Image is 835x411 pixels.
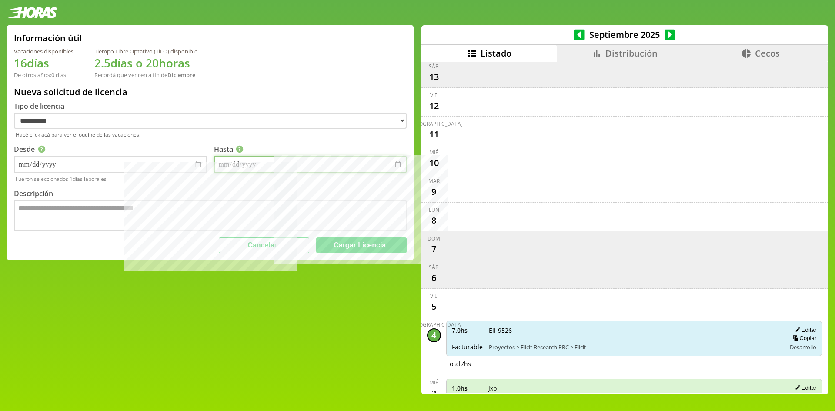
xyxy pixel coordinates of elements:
span: Jxp [488,384,780,392]
span: Septiembre 2025 [585,29,665,40]
div: Tipo de licencia [14,101,407,111]
div: vie [430,292,438,300]
div: Descripción [14,189,407,198]
div: 9 [427,185,441,199]
div: Vacaciones disponibles [14,47,73,55]
h2: Información útil [14,32,82,44]
span: ? [236,146,244,153]
span: Cecos [755,47,780,59]
div: Total 7 hs [446,360,822,368]
span: Fueron seleccionados días laborales [16,175,407,183]
h1: 2.5 días o 20 horas [94,55,197,71]
h2: Nueva solicitud de licencia [14,86,407,98]
span: 7.0 hs [452,326,483,334]
span: Facturable [452,343,483,351]
span: 1 [70,175,73,183]
div: sáb [429,63,439,70]
div: vie [430,91,438,99]
article: Más información [38,146,46,153]
button: Cargar Licencia [316,237,407,253]
article: Más información [236,146,244,153]
div: 10 [427,156,441,170]
div: 7 [427,242,441,256]
button: Editar [792,326,816,334]
button: Copiar [790,334,816,342]
div: 13 [427,70,441,84]
div: sáb [429,264,439,271]
b: Diciembre [167,71,195,79]
div: [DEMOGRAPHIC_DATA] [405,120,463,127]
span: Distribución [605,47,658,59]
div: 6 [427,271,441,285]
span: 1.0 hs [452,384,482,392]
textarea: Descripción [14,200,407,231]
button: Copiar [790,393,816,400]
img: logotipo [7,7,57,18]
div: 12 [427,99,441,113]
div: Recordá que vencen a fin de [94,71,197,79]
label: Desde [14,144,47,154]
div: De otros años: 0 días [14,71,73,79]
select: Tipo de licencia [14,113,407,129]
div: lun [429,206,439,214]
div: 5 [427,300,441,314]
span: ? [38,146,46,153]
button: Editar [792,384,816,391]
div: mié [429,379,438,386]
span: Eli-9526 [489,326,780,334]
div: 8 [427,214,441,227]
div: mié [429,149,438,156]
span: Cancelar [247,241,277,249]
div: 3 [427,386,441,400]
span: Listado [481,47,511,59]
div: scrollable content [421,62,828,393]
a: acá [41,131,50,138]
label: Hasta [214,144,245,154]
div: 4 [427,328,441,342]
span: Desarrollo [790,343,816,351]
div: [DEMOGRAPHIC_DATA] [405,321,463,328]
div: mar [428,177,440,185]
span: Cargar Licencia [334,241,386,249]
div: 11 [427,127,441,141]
span: Hacé click para ver el outline de las vacaciones. [16,131,407,138]
div: dom [428,235,440,242]
button: Cancelar [219,237,309,253]
h1: 16 días [14,55,73,71]
span: Proyectos > Elicit Research PBC > Elicit [489,343,780,351]
div: Tiempo Libre Optativo (TiLO) disponible [94,47,197,55]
